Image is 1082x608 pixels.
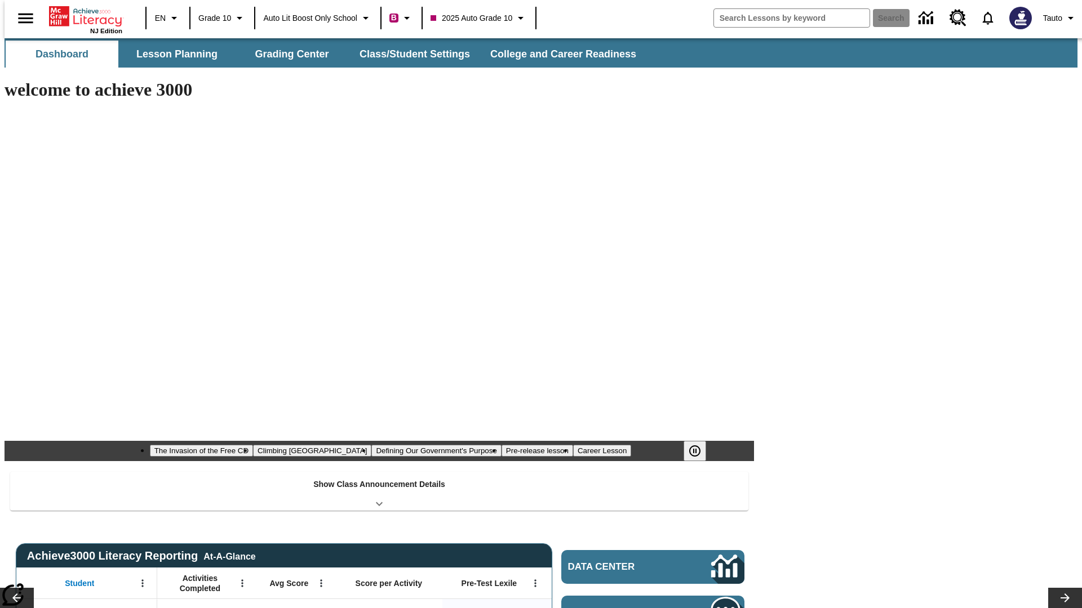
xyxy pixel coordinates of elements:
[431,12,512,24] span: 2025 Auto Grade 10
[150,8,186,28] button: Language: EN, Select a language
[356,578,423,588] span: Score per Activity
[6,41,118,68] button: Dashboard
[134,575,151,592] button: Open Menu
[1043,12,1062,24] span: Tauto
[462,578,517,588] span: Pre-Test Lexile
[1048,588,1082,608] button: Lesson carousel, Next
[426,8,532,28] button: Class: 2025 Auto Grade 10, Select your class
[481,41,645,68] button: College and Career Readiness
[684,441,706,461] button: Pause
[351,41,479,68] button: Class/Student Settings
[561,550,744,584] a: Data Center
[714,9,870,27] input: search field
[5,79,754,100] h1: welcome to achieve 3000
[49,4,122,34] div: Home
[568,561,673,573] span: Data Center
[263,12,357,24] span: Auto Lit Boost only School
[5,41,646,68] div: SubNavbar
[973,3,1003,33] a: Notifications
[9,2,42,35] button: Open side menu
[391,11,397,25] span: B
[236,41,348,68] button: Grading Center
[27,549,256,562] span: Achieve3000 Literacy Reporting
[155,12,166,24] span: EN
[313,479,445,490] p: Show Class Announcement Details
[10,472,748,511] div: Show Class Announcement Details
[163,573,237,593] span: Activities Completed
[912,3,943,34] a: Data Center
[90,28,122,34] span: NJ Edition
[150,445,253,457] button: Slide 1 The Invasion of the Free CD
[198,12,231,24] span: Grade 10
[194,8,251,28] button: Grade: Grade 10, Select a grade
[259,8,377,28] button: School: Auto Lit Boost only School, Select your school
[269,578,308,588] span: Avg Score
[1009,7,1032,29] img: Avatar
[203,549,255,562] div: At-A-Glance
[943,3,973,33] a: Resource Center, Will open in new tab
[121,41,233,68] button: Lesson Planning
[1039,8,1082,28] button: Profile/Settings
[573,445,631,457] button: Slide 5 Career Lesson
[5,38,1077,68] div: SubNavbar
[313,575,330,592] button: Open Menu
[65,578,94,588] span: Student
[527,575,544,592] button: Open Menu
[1003,3,1039,33] button: Select a new avatar
[371,445,501,457] button: Slide 3 Defining Our Government's Purpose
[49,5,122,28] a: Home
[684,441,717,461] div: Pause
[253,445,371,457] button: Slide 2 Climbing Mount Tai
[502,445,573,457] button: Slide 4 Pre-release lesson
[234,575,251,592] button: Open Menu
[385,8,418,28] button: Boost Class color is violet red. Change class color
